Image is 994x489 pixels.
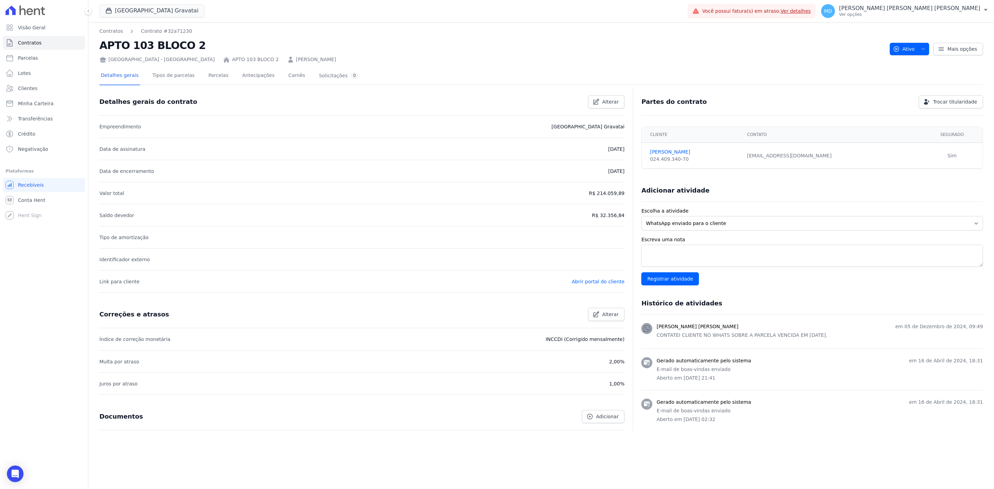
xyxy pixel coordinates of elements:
p: Aberto em [DATE] 02:32 [656,416,983,423]
h3: [PERSON_NAME] [PERSON_NAME] [656,323,738,330]
button: MD [PERSON_NAME] [PERSON_NAME] [PERSON_NAME] Ver opções [816,1,994,21]
p: CONTATEI CLIENTE NO WHATS SOBRE A PARCELA VENCIDA EM [DATE]. [656,332,983,339]
h3: Histórico de atividades [641,299,722,307]
h3: Partes do contrato [641,98,707,106]
a: Alterar [588,95,625,108]
a: Mais opções [933,43,983,55]
a: Contratos [99,28,123,35]
p: Data de encerramento [99,167,154,175]
span: Ativo [893,43,915,55]
p: R$ 214.059,89 [589,189,624,197]
input: Registrar atividade [641,272,699,285]
h3: Documentos [99,412,143,421]
p: Identificador externo [99,255,150,264]
a: Solicitações0 [318,67,360,85]
a: Conta Hent [3,193,85,207]
h3: Adicionar atividade [641,186,709,195]
a: Adicionar [582,410,624,423]
a: Crédito [3,127,85,141]
p: Saldo devedor [99,211,134,219]
span: Negativação [18,146,48,153]
a: Recebíveis [3,178,85,192]
span: Parcelas [18,55,38,61]
p: Link para cliente [99,277,139,286]
p: em 05 de Dezembro de 2024, 09:49 [895,323,983,330]
div: [EMAIL_ADDRESS][DOMAIN_NAME] [747,152,917,159]
span: MD [824,9,832,13]
span: Lotes [18,70,31,77]
span: Alterar [602,98,619,105]
p: 1,00% [609,380,624,388]
span: Visão Geral [18,24,46,31]
div: 024.409.340-70 [650,156,739,163]
p: Multa por atraso [99,358,139,366]
a: Contrato #32a71230 [141,28,192,35]
a: Transferências [3,112,85,126]
p: R$ 32.356,84 [592,211,624,219]
a: Abrir portal do cliente [572,279,625,284]
div: Open Intercom Messenger [7,466,23,482]
span: Trocar titularidade [933,98,977,105]
a: Parcelas [207,67,230,85]
p: Aberto em [DATE] 21:41 [656,374,983,382]
p: Tipo de amortização [99,233,149,242]
span: Conta Hent [18,197,45,204]
div: [GEOGRAPHIC_DATA] - [GEOGRAPHIC_DATA] [99,56,215,63]
p: Data de assinatura [99,145,145,153]
a: Alterar [588,308,625,321]
span: Crédito [18,130,36,137]
label: Escolha a atividade [641,207,983,215]
td: Sim [922,143,983,169]
span: Você possui fatura(s) em atraso. [702,8,811,15]
p: E-mail de boas-vindas enviado [656,366,983,373]
a: [PERSON_NAME] [296,56,336,63]
p: [DATE] [608,167,624,175]
div: 0 [350,72,359,79]
th: Segurado [922,127,983,143]
h2: APTO 103 BLOCO 2 [99,38,884,53]
label: Escreva uma nota [641,236,983,243]
button: Ativo [890,43,929,55]
p: Juros por atraso [99,380,138,388]
span: Clientes [18,85,37,92]
span: Contratos [18,39,41,46]
div: Plataformas [6,167,82,175]
a: Trocar titularidade [919,95,983,108]
a: Visão Geral [3,21,85,35]
h3: Gerado automaticamente pelo sistema [656,399,751,406]
a: Ver detalhes [781,8,811,14]
span: Recebíveis [18,182,44,188]
a: Lotes [3,66,85,80]
a: Carnês [287,67,306,85]
h3: Gerado automaticamente pelo sistema [656,357,751,364]
a: Tipos de parcelas [151,67,196,85]
a: Detalhes gerais [99,67,140,85]
a: Parcelas [3,51,85,65]
a: [PERSON_NAME] [650,148,739,156]
a: APTO 103 BLOCO 2 [232,56,279,63]
th: Cliente [642,127,743,143]
a: Antecipações [241,67,276,85]
p: INCCDI (Corrigido mensalmente) [546,335,625,343]
a: Clientes [3,81,85,95]
p: Índice de correção monetária [99,335,170,343]
th: Contato [743,127,922,143]
p: [PERSON_NAME] [PERSON_NAME] [PERSON_NAME] [839,5,980,12]
span: Adicionar [596,413,618,420]
h3: Correções e atrasos [99,310,169,319]
span: Alterar [602,311,619,318]
p: Valor total [99,189,124,197]
p: Ver opções [839,12,980,17]
a: Contratos [3,36,85,50]
p: Empreendimento [99,123,141,131]
p: [GEOGRAPHIC_DATA] Gravatai [552,123,625,131]
p: 2,00% [609,358,624,366]
div: Solicitações [319,72,359,79]
p: E-mail de boas-vindas enviado [656,407,983,414]
span: Mais opções [947,46,977,52]
a: Negativação [3,142,85,156]
p: em 16 de Abril de 2024, 18:31 [909,399,983,406]
nav: Breadcrumb [99,28,192,35]
p: em 16 de Abril de 2024, 18:31 [909,357,983,364]
p: [DATE] [608,145,624,153]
